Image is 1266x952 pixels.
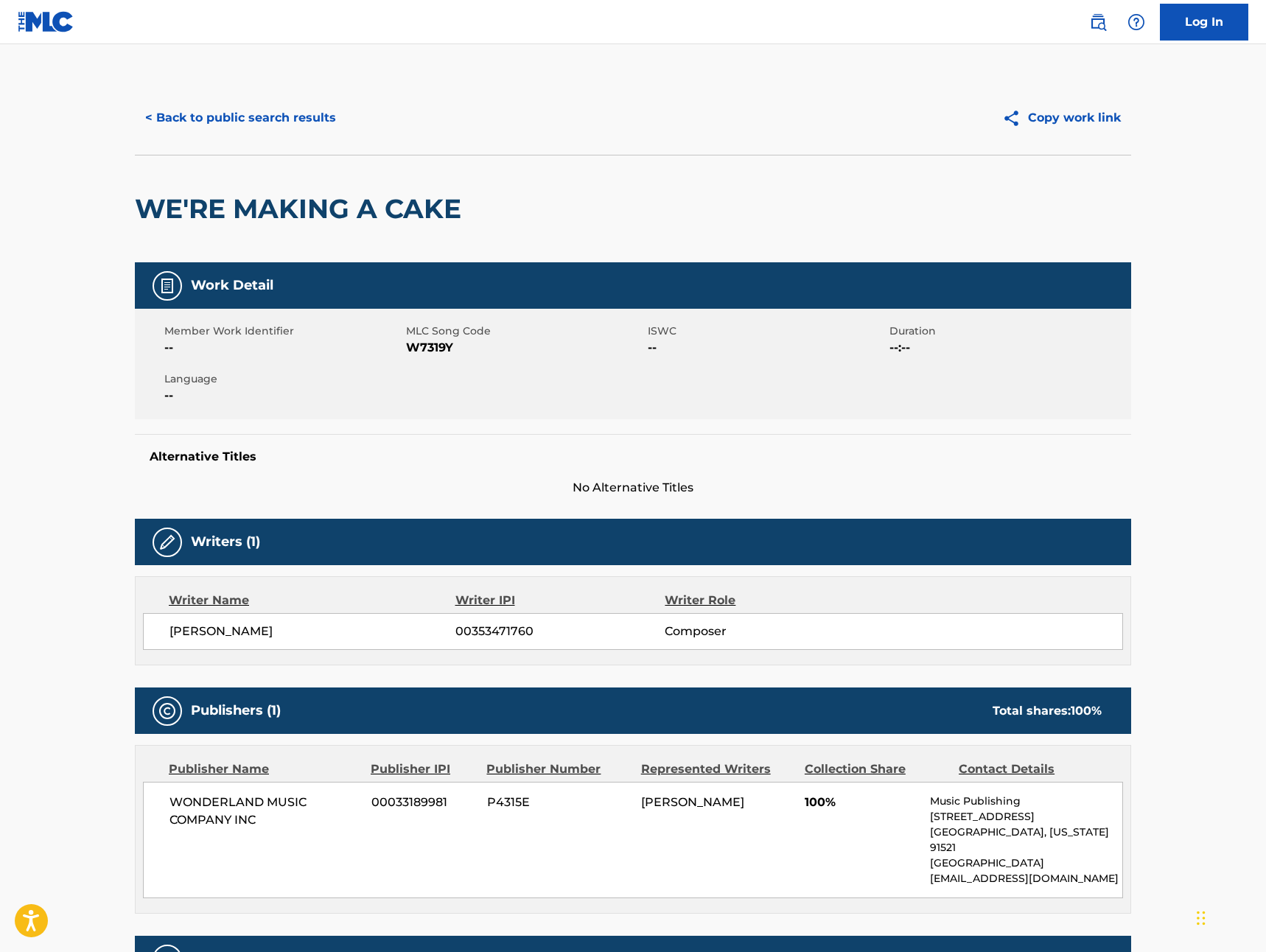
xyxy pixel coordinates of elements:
div: Publisher Name [169,760,360,778]
p: [STREET_ADDRESS] [930,809,1122,825]
div: Chatt-widget [1192,881,1266,952]
span: ISWC [648,323,886,339]
span: --:-- [889,339,1127,357]
div: Total shares: [993,702,1102,720]
span: WONDERLAND MUSIC COMPANY INC [169,794,360,829]
p: [GEOGRAPHIC_DATA], [US_STATE] 91521 [930,825,1122,855]
span: [PERSON_NAME] [641,795,744,809]
span: 100 % [1071,704,1102,718]
h5: Publishers (1) [191,702,281,719]
p: [GEOGRAPHIC_DATA] [930,855,1122,871]
img: Work Detail [158,277,176,295]
img: Writers [158,533,176,551]
span: No Alternative Titles [135,479,1131,497]
span: Duration [889,323,1127,339]
span: -- [164,339,402,357]
div: Publisher IPI [371,760,475,778]
p: [EMAIL_ADDRESS][DOMAIN_NAME] [930,871,1122,886]
h5: Work Detail [191,277,273,294]
span: Language [164,371,402,387]
h5: Alternative Titles [150,449,1116,464]
button: Copy work link [992,99,1131,136]
div: Writer Name [169,592,455,609]
img: Copy work link [1002,109,1028,127]
span: -- [648,339,886,357]
img: Publishers [158,702,176,720]
span: P4315E [487,794,630,811]
span: Member Work Identifier [164,323,402,339]
span: [PERSON_NAME] [169,623,455,640]
a: Log In [1160,4,1248,41]
a: Public Search [1083,7,1113,37]
img: search [1089,13,1107,31]
div: Help [1122,7,1151,37]
h2: WE'RE MAKING A CAKE [135,192,469,225]
span: -- [164,387,402,405]
img: help [1127,13,1145,31]
div: Publisher Number [486,760,629,778]
span: 00033189981 [371,794,476,811]
div: Collection Share [805,760,948,778]
img: MLC Logo [18,11,74,32]
span: MLC Song Code [406,323,644,339]
div: Contact Details [959,760,1102,778]
button: < Back to public search results [135,99,346,136]
h5: Writers (1) [191,533,260,550]
div: Dra [1197,896,1206,940]
p: Music Publishing [930,794,1122,809]
span: 00353471760 [455,623,665,640]
span: W7319Y [406,339,644,357]
span: Composer [665,623,856,640]
div: Writer Role [665,592,856,609]
div: Represented Writers [641,760,794,778]
span: 100% [805,794,919,811]
iframe: Chat Widget [1192,881,1266,952]
div: Writer IPI [455,592,665,609]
